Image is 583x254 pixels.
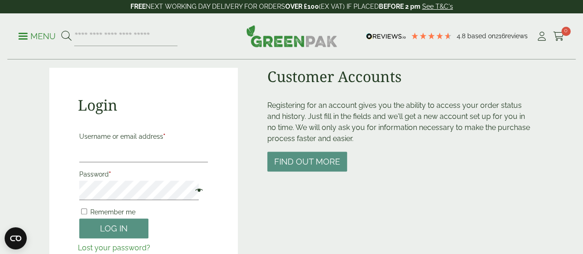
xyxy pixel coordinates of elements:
i: Cart [553,32,565,41]
a: Find out more [267,158,347,166]
label: Username or email address [79,130,208,143]
a: Menu [18,31,56,40]
strong: FREE [130,3,146,10]
button: Find out more [267,152,347,171]
a: 0 [553,30,565,43]
span: Remember me [90,208,135,216]
p: Registering for an account gives you the ability to access your order status and history. Just fi... [267,100,534,144]
label: Password [79,168,208,181]
span: Based on [467,32,495,40]
strong: OVER £100 [285,3,319,10]
button: Open CMP widget [5,227,27,249]
span: 216 [495,32,505,40]
input: Remember me [81,208,87,214]
h2: Login [78,96,210,114]
img: GreenPak Supplies [246,25,337,47]
span: 4.8 [457,32,467,40]
span: 0 [561,27,571,36]
a: See T&C's [422,3,453,10]
div: 4.79 Stars [411,32,452,40]
strong: BEFORE 2 pm [379,3,420,10]
h2: Customer Accounts [267,68,534,85]
img: REVIEWS.io [366,33,406,40]
button: Log in [79,219,148,238]
p: Menu [18,31,56,42]
i: My Account [536,32,548,41]
span: reviews [505,32,528,40]
a: Lost your password? [78,243,150,252]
